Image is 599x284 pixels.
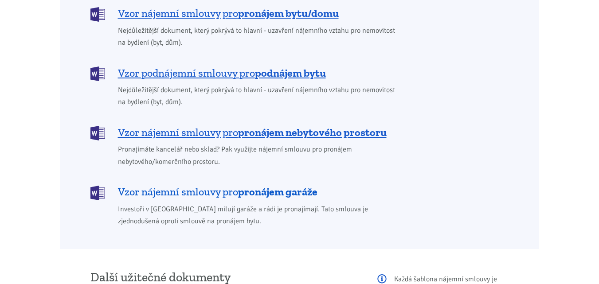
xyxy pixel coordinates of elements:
[118,6,339,20] span: Vzor nájemní smlouvy pro
[90,66,401,80] a: Vzor podnájemní smlouvy propodnájem bytu
[238,7,339,19] b: pronájem bytu/domu
[238,185,317,198] b: pronájem garáže
[90,271,365,284] h3: Další užitečné dokumenty
[118,144,401,167] span: Pronajímáte kancelář nebo sklad? Pak využijte nájemní smlouvu pro pronájem nebytového/komerčního ...
[90,185,401,199] a: Vzor nájemní smlouvy propronájem garáže
[238,126,387,139] b: pronájem nebytového prostoru
[90,126,105,140] img: DOCX (Word)
[255,66,326,79] b: podnájem bytu
[90,6,401,21] a: Vzor nájemní smlouvy propronájem bytu/domu
[118,84,401,108] span: Nejdůležitější dokument, který pokrývá to hlavní - uzavření nájemního vztahu pro nemovitost na by...
[118,125,387,140] span: Vzor nájemní smlouvy pro
[118,66,326,80] span: Vzor podnájemní smlouvy pro
[90,66,105,81] img: DOCX (Word)
[90,186,105,200] img: DOCX (Word)
[118,25,401,49] span: Nejdůležitější dokument, který pokrývá to hlavní - uzavření nájemního vztahu pro nemovitost na by...
[118,203,401,227] span: Investoři v [GEOGRAPHIC_DATA] milují garáže a rádi je pronajímají. Tato smlouva je zjednodušená o...
[90,125,401,140] a: Vzor nájemní smlouvy propronájem nebytového prostoru
[118,185,317,199] span: Vzor nájemní smlouvy pro
[90,7,105,22] img: DOCX (Word)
